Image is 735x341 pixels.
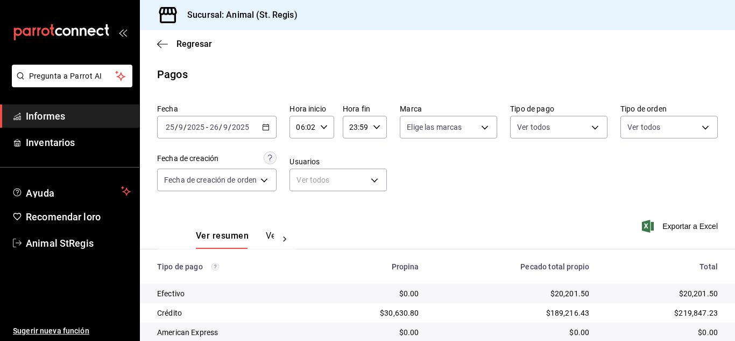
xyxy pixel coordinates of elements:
[223,123,228,131] input: --
[157,262,203,271] font: Tipo de pago
[26,238,94,249] font: Animal StRegis
[289,157,320,166] font: Usuarios
[517,123,550,131] font: Ver todos
[175,123,178,131] font: /
[178,123,183,131] input: --
[196,230,274,249] div: pestañas de navegación
[266,231,306,241] font: Ver pagos
[157,309,182,317] font: Crédito
[8,78,132,89] a: Pregunta a Parrot AI
[26,137,75,148] font: Inventarios
[679,289,718,298] font: $20,201.50
[183,123,187,131] font: /
[157,328,218,337] font: American Express
[407,123,462,131] font: Elige las marcas
[231,123,250,131] input: ----
[164,176,257,184] font: Fecha de creación de orden
[296,176,329,184] font: Ver todos
[550,289,590,298] font: $20,201.50
[12,65,132,87] button: Pregunta a Parrot AI
[644,220,718,233] button: Exportar a Excel
[26,187,55,199] font: Ayuda
[118,28,127,37] button: abrir_cajón_menú
[698,328,718,337] font: $0.00
[176,39,212,49] font: Regresar
[165,123,175,131] input: --
[13,326,89,335] font: Sugerir nueva función
[206,123,208,131] font: -
[157,289,185,298] font: Efectivo
[196,231,249,241] font: Ver resumen
[187,123,205,131] input: ----
[157,105,178,113] font: Fecha
[219,123,222,131] font: /
[627,123,660,131] font: Ver todos
[380,309,419,317] font: $30,630.80
[26,110,65,122] font: Informes
[620,105,667,113] font: Tipo de orden
[662,222,718,231] font: Exportar a Excel
[392,262,419,271] font: Propina
[399,289,419,298] font: $0.00
[157,68,188,81] font: Pagos
[209,123,219,131] input: --
[187,10,298,20] font: Sucursal: Animal (St. Regis)
[29,72,102,80] font: Pregunta a Parrot AI
[510,105,554,113] font: Tipo de pago
[399,328,419,337] font: $0.00
[228,123,231,131] font: /
[157,39,212,49] button: Regresar
[26,211,101,222] font: Recomendar loro
[157,154,218,163] font: Fecha de creación
[211,263,219,270] svg: Los pagos realizados con Pay y otras terminales son montos brutos.
[674,309,718,317] font: $219,847.23
[546,309,590,317] font: $189,216.43
[400,105,422,113] font: Marca
[569,328,589,337] font: $0.00
[699,262,718,271] font: Total
[343,105,370,113] font: Hora fin
[520,262,589,271] font: Pecado total propio
[289,105,326,113] font: Hora inicio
